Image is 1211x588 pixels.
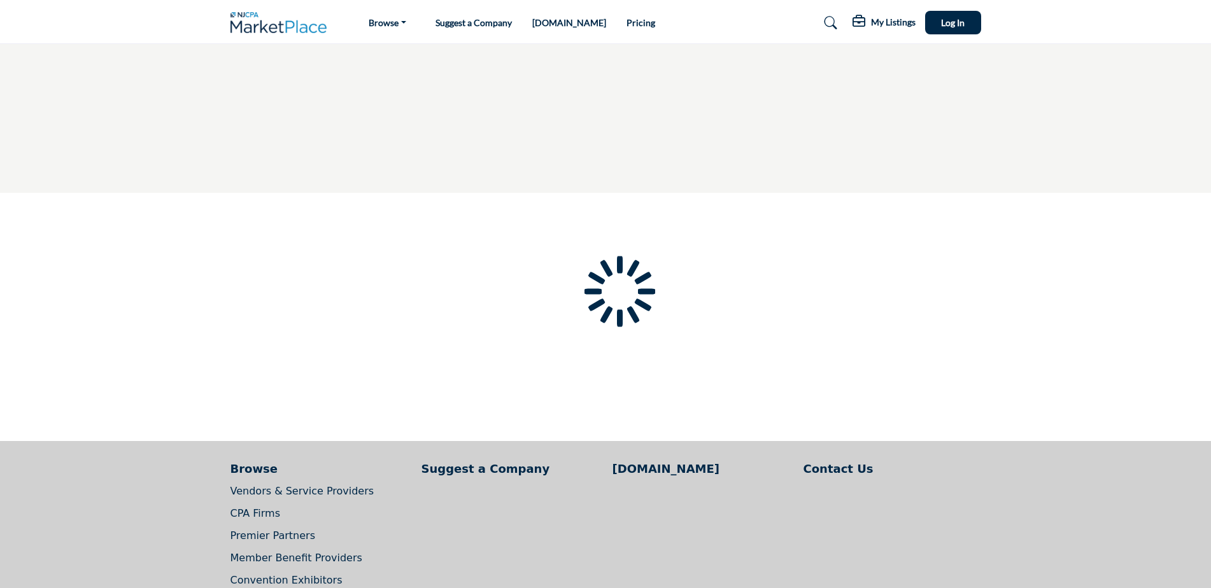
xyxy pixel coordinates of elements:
a: Pricing [627,17,655,28]
span: Log In [941,17,965,28]
a: Browse [360,14,415,32]
div: My Listings [853,15,916,31]
a: [DOMAIN_NAME] [613,460,790,477]
h5: My Listings [871,17,916,28]
a: Suggest a Company [421,460,599,477]
a: Convention Exhibitors [230,574,343,586]
a: Vendors & Service Providers [230,485,374,497]
button: Log In [925,11,981,34]
a: [DOMAIN_NAME] [532,17,606,28]
img: Site Logo [230,12,334,33]
a: Contact Us [804,460,981,477]
a: CPA Firms [230,507,281,519]
a: Browse [230,460,408,477]
a: Search [812,13,846,33]
a: Suggest a Company [436,17,512,28]
a: Premier Partners [230,529,315,542]
a: Member Benefit Providers [230,552,362,564]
